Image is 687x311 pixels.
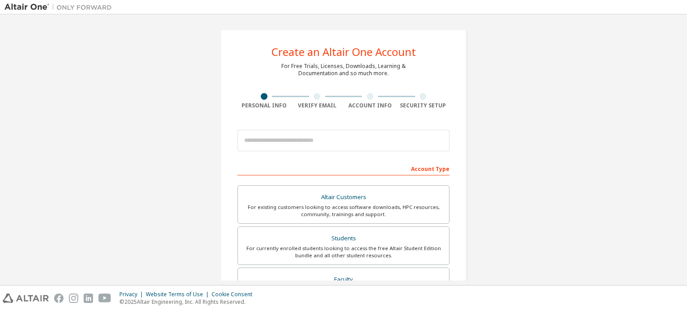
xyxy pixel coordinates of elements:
img: instagram.svg [69,294,78,303]
p: © 2025 Altair Engineering, Inc. All Rights Reserved. [119,298,258,306]
div: Altair Customers [243,191,444,204]
div: Cookie Consent [212,291,258,298]
div: Personal Info [237,102,291,109]
div: For Free Trials, Licenses, Downloads, Learning & Documentation and so much more. [281,63,406,77]
div: For existing customers looking to access software downloads, HPC resources, community, trainings ... [243,204,444,218]
div: Verify Email [291,102,344,109]
div: Account Type [237,161,450,175]
div: Students [243,232,444,245]
img: youtube.svg [98,294,111,303]
img: facebook.svg [54,294,64,303]
div: Privacy [119,291,146,298]
div: Account Info [343,102,397,109]
div: For currently enrolled students looking to access the free Altair Student Edition bundle and all ... [243,245,444,259]
img: Altair One [4,3,116,12]
div: Security Setup [397,102,450,109]
img: altair_logo.svg [3,294,49,303]
div: Website Terms of Use [146,291,212,298]
img: linkedin.svg [84,294,93,303]
div: Faculty [243,273,444,286]
div: Create an Altair One Account [271,47,416,57]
